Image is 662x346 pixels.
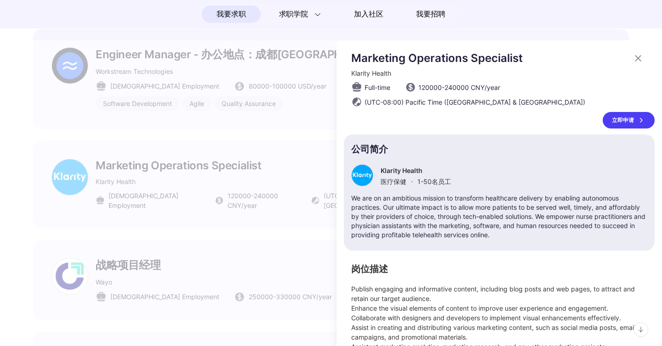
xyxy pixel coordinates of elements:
span: 我要求职 [217,7,245,22]
span: Full-time [365,83,390,92]
p: Assist in creating and distributing various marketing content, such as social media posts, email ... [351,323,647,342]
p: Publish engaging and informative content, including blog posts and web pages, to attract and reta... [351,284,647,303]
span: 120000 - 240000 CNY /year [418,83,500,92]
span: 我要招聘 [416,9,445,20]
p: Marketing Operations Specialist [351,51,627,65]
p: 公司简介 [351,145,647,153]
span: 医疗保健 [381,178,406,185]
span: · [411,178,413,185]
p: Collaborate with designers and developers to implement visual enhancements effectively. [351,313,647,323]
a: 立即申请 [603,112,655,128]
p: Klarity Health [381,167,451,174]
span: 1-50 名员工 [417,178,451,185]
h2: 岗位描述 [351,265,647,273]
span: Klarity Health [351,69,391,77]
span: 加入社区 [354,7,383,22]
p: We are on an ambitious mission to transform healthcare delivery by enabling autonomous practices.... [351,194,647,240]
span: 求职学院 [279,9,308,20]
span: (UTC-08:00) Pacific Time ([GEOGRAPHIC_DATA] & [GEOGRAPHIC_DATA]) [365,97,585,107]
p: Enhance the visual elements of content to improve user experience and engagement. [351,303,647,313]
